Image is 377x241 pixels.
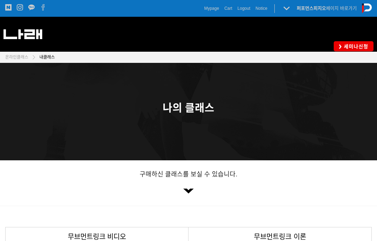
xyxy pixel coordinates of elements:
[297,6,326,11] strong: 퍼포먼스피지오
[68,233,126,241] span: 무브먼트링크 비디오
[5,55,28,60] span: 온라인클래스
[36,54,55,61] a: 내클래스
[163,102,214,114] span: 나의 클래스
[5,54,28,61] a: 온라인클래스
[237,5,250,12] a: Logout
[140,171,237,178] span: 구매하신 클래스를 보실 수 있습니다.
[297,6,357,11] a: 퍼포먼스피지오페이지 바로가기
[204,5,219,12] a: Mypage
[39,55,55,60] span: 내클래스
[183,189,194,194] img: d34bb7ae25504.png
[254,233,306,241] span: 무브먼트링크 이론
[342,43,368,50] span: 세미나신청
[224,5,232,12] a: Cart
[334,41,374,51] a: 세미나신청
[256,5,267,12] a: Notice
